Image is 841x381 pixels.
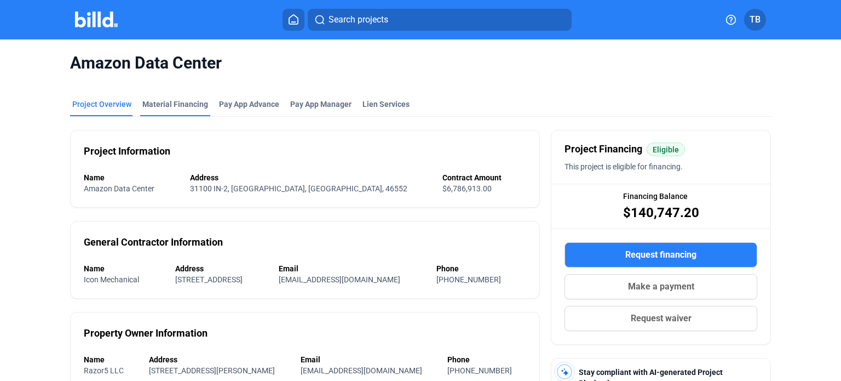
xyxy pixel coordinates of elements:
[279,275,400,284] span: [EMAIL_ADDRESS][DOMAIN_NAME]
[362,99,410,110] div: Lien Services
[279,263,425,274] div: Email
[628,280,694,293] span: Make a payment
[290,99,352,110] span: Pay App Manager
[301,354,436,365] div: Email
[436,263,526,274] div: Phone
[84,263,164,274] div: Name
[442,184,492,193] span: $6,786,913.00
[84,144,170,159] div: Project Information
[750,13,761,26] span: TB
[329,13,388,26] span: Search projects
[84,366,124,375] span: Razor5 LLC
[564,274,757,299] button: Make a payment
[447,366,512,375] span: [PHONE_NUMBER]
[564,242,757,268] button: Request financing
[219,99,279,110] div: Pay App Advance
[647,143,685,156] mat-chip: Eligible
[84,235,223,250] div: General Contractor Information
[564,162,683,171] span: This project is eligible for financing.
[75,12,118,27] img: Billd Company Logo
[301,366,422,375] span: [EMAIL_ADDRESS][DOMAIN_NAME]
[84,275,139,284] span: Icon Mechanical
[175,263,268,274] div: Address
[149,366,275,375] span: [STREET_ADDRESS][PERSON_NAME]
[84,326,208,341] div: Property Owner Information
[190,184,407,193] span: 31100 IN-2, [GEOGRAPHIC_DATA], [GEOGRAPHIC_DATA], 46552
[84,172,179,183] div: Name
[564,306,757,331] button: Request waiver
[564,141,642,157] span: Project Financing
[623,204,699,221] span: $140,747.20
[175,275,243,284] span: [STREET_ADDRESS]
[84,184,154,193] span: Amazon Data Center
[631,312,692,325] span: Request waiver
[447,354,526,365] div: Phone
[84,354,138,365] div: Name
[70,53,771,73] span: Amazon Data Center
[72,99,131,110] div: Project Overview
[142,99,208,110] div: Material Financing
[744,9,766,31] button: TB
[442,172,526,183] div: Contract Amount
[308,9,572,31] button: Search projects
[436,275,501,284] span: [PHONE_NUMBER]
[149,354,289,365] div: Address
[623,191,688,202] span: Financing Balance
[625,248,696,261] span: Request financing
[190,172,432,183] div: Address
